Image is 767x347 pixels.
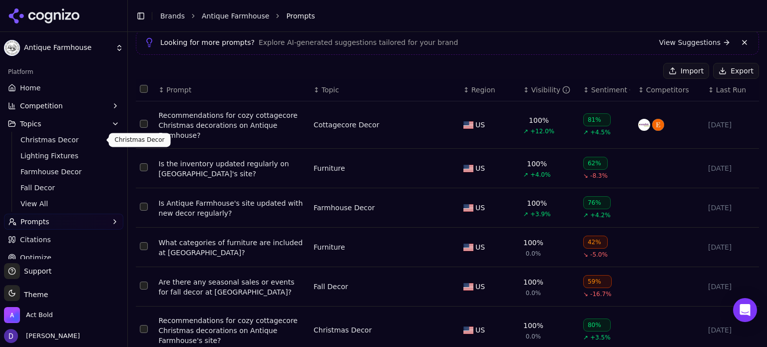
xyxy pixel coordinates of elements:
[314,325,372,335] div: Christmas Decor
[314,85,455,95] div: ↕Topic
[523,85,575,95] div: ↕Visibility
[634,79,704,101] th: Competitors
[314,242,345,252] a: Furniture
[314,282,348,292] a: Fall Decor
[583,157,608,170] div: 62%
[523,277,543,287] div: 100%
[583,319,611,332] div: 80%
[166,85,191,95] span: Prompt
[4,214,123,230] button: Prompts
[20,266,51,276] span: Support
[523,127,528,135] span: ↗
[475,163,485,173] span: US
[716,85,746,95] span: Last Run
[20,151,107,161] span: Lighting Fixtures
[708,203,755,213] div: [DATE]
[140,325,148,333] button: Select row 6
[708,163,755,173] div: [DATE]
[708,242,755,252] div: [DATE]
[659,37,731,47] a: View Suggestions
[529,115,549,125] div: 100%
[4,232,123,248] a: Citations
[20,291,48,299] span: Theme
[583,290,588,298] span: ↘
[638,85,700,95] div: ↕Competitors
[4,80,123,96] a: Home
[159,238,306,258] a: What categories of furniture are included at [GEOGRAPHIC_DATA]?
[20,183,107,193] span: Fall Decor
[140,242,148,250] button: Select row 4
[20,253,51,263] span: Optimize
[590,172,608,180] span: -8.3%
[115,136,165,144] p: Christmas Decor
[20,199,107,209] span: View All
[314,120,380,130] div: Cottagecore Decor
[527,159,547,169] div: 100%
[704,79,759,101] th: Last Run
[583,211,588,219] span: ↗
[4,64,123,80] div: Platform
[523,238,543,248] div: 100%
[590,211,611,219] span: +4.2%
[583,251,588,259] span: ↘
[583,196,611,209] div: 76%
[20,135,107,145] span: Christmas Decor
[202,11,269,21] a: Antique Farmhouse
[20,101,63,111] span: Competition
[20,167,107,177] span: Farmhouse Decor
[475,282,485,292] span: US
[16,181,111,195] a: Fall Decor
[663,63,709,79] button: Import
[459,79,519,101] th: Region
[24,43,111,52] span: Antique Farmhouse
[16,165,111,179] a: Farmhouse Decor
[583,334,588,342] span: ↗
[590,251,608,259] span: -5.0%
[590,334,611,342] span: +3.5%
[20,235,51,245] span: Citations
[160,12,185,20] a: Brands
[526,250,541,258] span: 0.0%
[314,163,345,173] a: Furniture
[531,85,571,95] div: Visibility
[739,36,751,48] button: Dismiss banner
[4,116,123,132] button: Topics
[159,316,306,346] a: Recommendations for cozy cottagecore Christmas decorations on Antique Farmhouse's site?
[646,85,689,95] span: Competitors
[4,250,123,266] a: Optimize
[16,149,111,163] a: Lighting Fixtures
[4,307,20,323] img: Act Bold
[590,290,611,298] span: -16.7%
[652,119,664,131] img: etsy
[583,172,588,180] span: ↘
[314,203,375,213] a: Farmhouse Decor
[530,210,551,218] span: +3.9%
[155,79,310,101] th: Prompt
[4,307,53,323] button: Open organization switcher
[638,119,650,131] img: wayfair
[4,98,123,114] button: Competition
[259,37,458,47] span: Explore AI-generated suggestions tailored for your brand
[708,325,755,335] div: [DATE]
[159,198,306,218] a: Is Antique Farmhouse's site updated with new decor regularly?
[16,133,111,147] a: Christmas Decor
[583,128,588,136] span: ↗
[310,79,459,101] th: Topic
[159,110,306,140] a: Recommendations for cozy cottagecore Christmas decorations on Antique Farmhouse?
[583,236,608,249] div: 42%
[159,85,306,95] div: ↕Prompt
[713,63,759,79] button: Export
[523,171,528,179] span: ↗
[475,203,485,213] span: US
[708,120,755,130] div: [DATE]
[160,11,739,21] nav: breadcrumb
[159,159,306,179] a: Is the inventory updated regularly on [GEOGRAPHIC_DATA]'s site?
[20,83,40,93] span: Home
